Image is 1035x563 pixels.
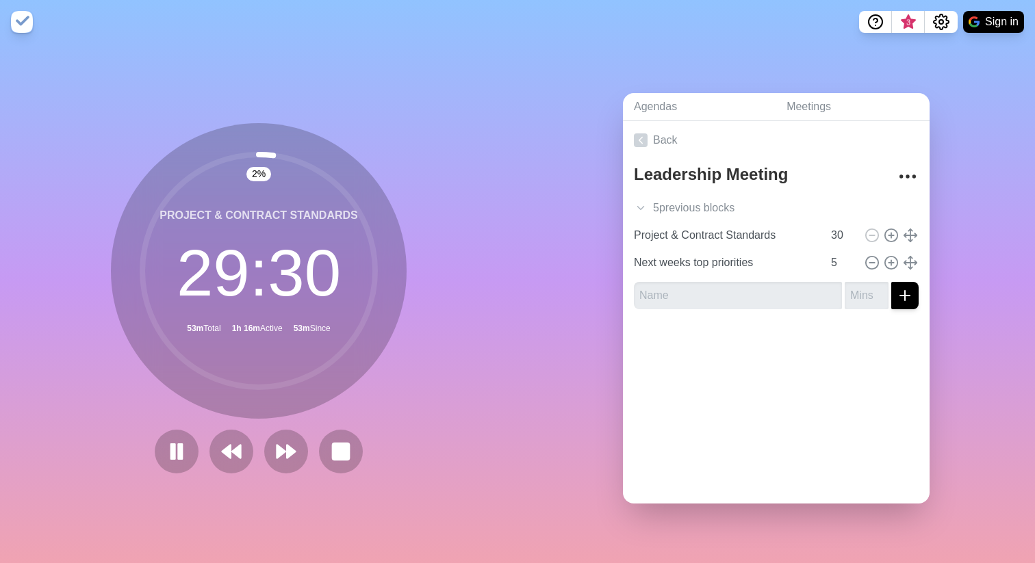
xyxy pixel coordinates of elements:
button: Help [859,11,892,33]
a: Agendas [623,93,776,121]
div: 5 previous block [623,194,930,222]
input: Name [634,282,842,309]
button: Sign in [963,11,1024,33]
img: timeblocks logo [11,11,33,33]
button: What’s new [892,11,925,33]
span: 3 [903,17,914,28]
span: s [729,200,734,216]
input: Mins [826,249,858,276]
input: Mins [826,222,858,249]
button: More [894,163,921,190]
img: google logo [969,16,980,27]
input: Name [628,222,823,249]
input: Mins [845,282,889,309]
button: Settings [925,11,958,33]
a: Back [623,121,930,159]
a: Meetings [776,93,930,121]
input: Name [628,249,823,276]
